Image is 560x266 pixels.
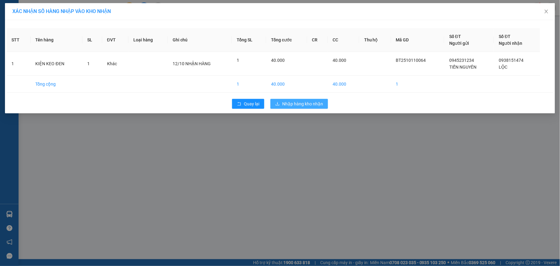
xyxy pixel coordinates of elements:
span: LỘC [499,65,507,70]
span: 1 [87,61,90,66]
span: 40.000 [271,58,285,63]
button: downloadNhập hàng kho nhận [270,99,328,109]
span: XÁC NHẬN SỐ HÀNG NHẬP VÀO KHO NHẬN [12,8,111,14]
th: CC [328,28,359,52]
span: close [544,9,549,14]
th: Mã GD [391,28,444,52]
td: KIỆN KEO ĐEN [31,52,82,76]
button: Close [538,3,555,20]
span: BT2510110064 [396,58,426,63]
th: SL [82,28,102,52]
span: 1 [237,58,239,63]
span: Số ĐT [499,34,510,39]
span: Người nhận [499,41,522,46]
th: Tên hàng [31,28,82,52]
span: rollback [237,102,241,107]
td: Khác [102,52,129,76]
th: Tổng SL [232,28,266,52]
button: rollbackQuay lại [232,99,264,109]
th: STT [6,28,31,52]
span: Số ĐT [449,34,461,39]
span: TIẾN NGUYÊN [449,65,476,70]
span: Quay lại [244,100,259,107]
td: Tổng cộng [31,76,82,93]
span: 40.000 [333,58,346,63]
td: 1 [232,76,266,93]
th: Ghi chú [168,28,232,52]
span: download [275,102,280,107]
th: CR [307,28,328,52]
td: 1 [391,76,444,93]
span: 0945231234 [449,58,474,63]
span: Người gửi [449,41,469,46]
th: Loại hàng [128,28,168,52]
span: Nhập hàng kho nhận [282,100,323,107]
td: 1 [6,52,31,76]
td: 40.000 [266,76,307,93]
th: Thu hộ [359,28,391,52]
span: 12/10 NHẬN HÀNG [173,61,211,66]
span: 0938151474 [499,58,523,63]
th: Tổng cước [266,28,307,52]
td: 40.000 [328,76,359,93]
th: ĐVT [102,28,129,52]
